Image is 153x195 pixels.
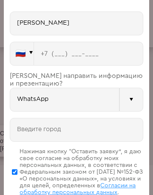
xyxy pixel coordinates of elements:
div: [PERSON_NAME] направить информацию и презентацию? [10,72,143,88]
input: Введите город [10,118,143,142]
input: Введите ФИО [10,11,143,35]
button: 🇷🇺 [10,42,34,66]
input: +7 (___) ___-____ [34,42,143,66]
